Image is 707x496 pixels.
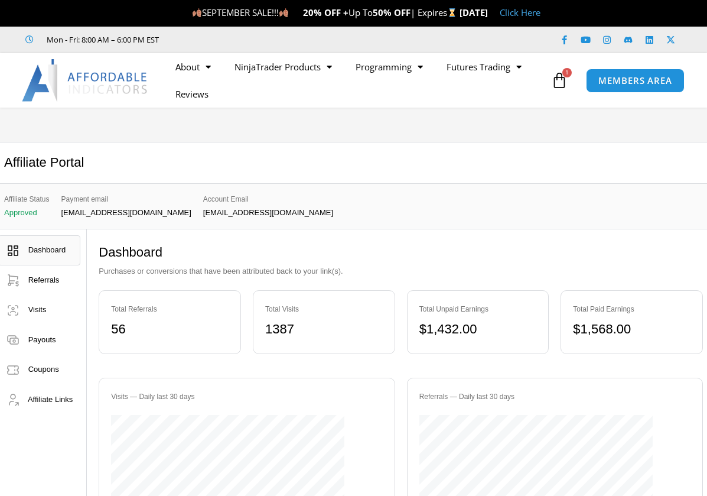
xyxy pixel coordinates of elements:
[265,303,383,316] div: Total Visits
[303,7,348,18] strong: 20% OFF +
[4,193,50,206] span: Affiliate Status
[586,69,685,93] a: MEMBERS AREA
[419,390,690,403] div: Referrals — Daily last 30 days
[573,322,580,336] span: $
[533,63,585,98] a: 1
[435,53,533,80] a: Futures Trading
[193,8,201,17] img: 🍂
[373,7,410,18] strong: 50% OFF
[61,209,191,217] p: [EMAIL_ADDRESS][DOMAIN_NAME]
[203,193,333,206] span: Account Email
[562,68,572,77] span: 1
[28,245,66,254] span: Dashboard
[28,365,59,374] span: Coupons
[22,59,149,102] img: LogoAI | Affordable Indicators – NinjaTrader
[4,154,84,171] h2: Affiliate Portal
[203,209,333,217] p: [EMAIL_ADDRESS][DOMAIN_NAME]
[223,53,344,80] a: NinjaTrader Products
[419,322,477,336] bdi: 1,432.00
[28,335,56,344] span: Payouts
[111,390,382,403] div: Visits — Daily last 30 days
[111,303,229,316] div: Total Referrals
[28,275,60,284] span: Referrals
[419,303,537,316] div: Total Unpaid Earnings
[175,34,353,46] iframe: Customer reviews powered by Trustpilot
[164,80,220,108] a: Reviews
[111,317,229,342] div: 56
[4,209,50,217] p: Approved
[265,317,383,342] div: 1387
[598,76,672,85] span: MEMBERS AREA
[99,244,703,261] h2: Dashboard
[164,53,548,108] nav: Menu
[28,305,47,314] span: Visits
[99,264,703,278] p: Purchases or conversions that have been attributed back to your link(s).
[344,53,435,80] a: Programming
[573,303,690,316] div: Total Paid Earnings
[279,8,288,17] img: 🍂
[61,193,191,206] span: Payment email
[44,33,159,47] span: Mon - Fri: 8:00 AM – 6:00 PM EST
[448,8,457,17] img: ⌛
[573,322,631,336] bdi: 1,568.00
[192,7,460,18] span: SEPTEMBER SALE!!! Up To | Expires
[460,7,488,18] strong: [DATE]
[500,7,540,18] a: Click Here
[28,395,73,404] span: Affiliate Links
[164,53,223,80] a: About
[419,322,426,336] span: $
